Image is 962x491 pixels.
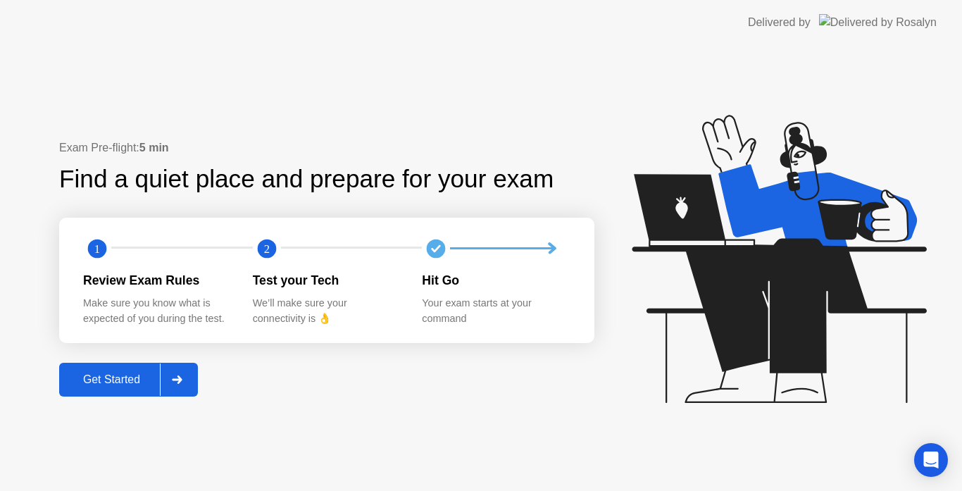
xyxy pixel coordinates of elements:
[422,296,569,326] div: Your exam starts at your command
[422,271,569,290] div: Hit Go
[59,363,198,397] button: Get Started
[748,14,811,31] div: Delivered by
[914,443,948,477] div: Open Intercom Messenger
[253,296,400,326] div: We’ll make sure your connectivity is 👌
[63,373,160,386] div: Get Started
[59,161,556,198] div: Find a quiet place and prepare for your exam
[253,271,400,290] div: Test your Tech
[83,271,230,290] div: Review Exam Rules
[264,242,270,255] text: 2
[819,14,937,30] img: Delivered by Rosalyn
[59,139,594,156] div: Exam Pre-flight:
[139,142,169,154] b: 5 min
[83,296,230,326] div: Make sure you know what is expected of you during the test.
[94,242,100,255] text: 1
